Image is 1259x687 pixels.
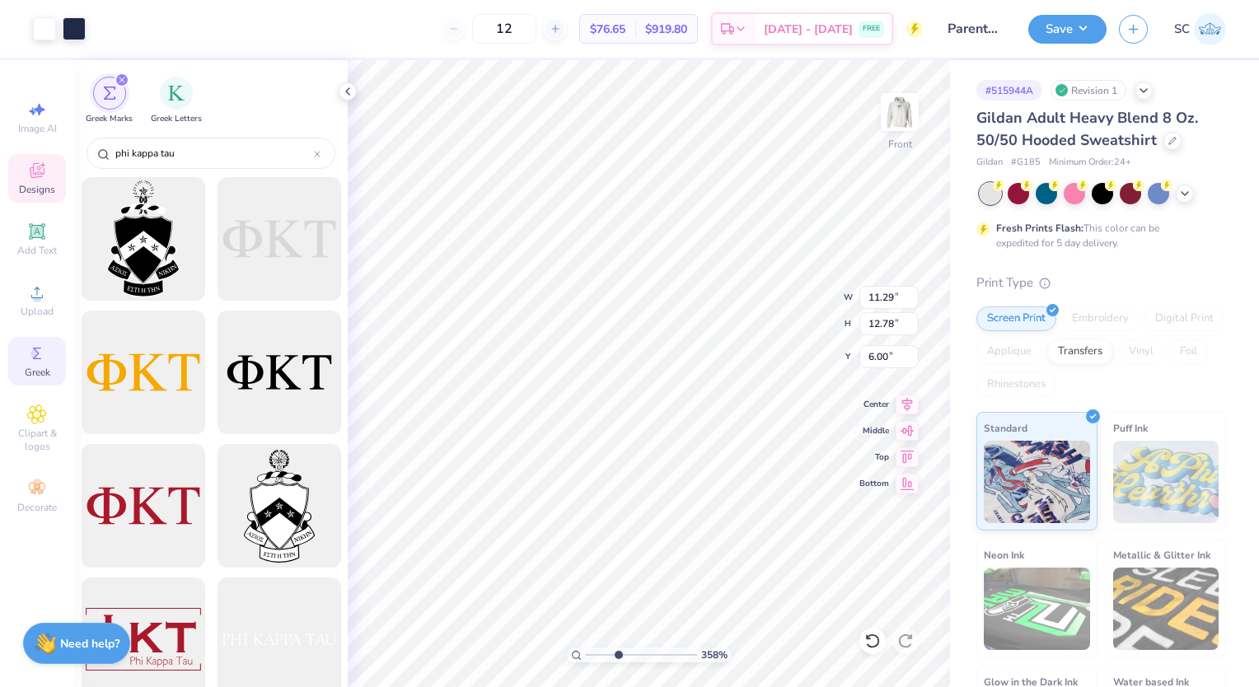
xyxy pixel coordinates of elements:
[859,425,889,437] span: Middle
[114,145,314,161] input: Try "Alpha"
[1174,20,1190,39] span: SC
[883,96,916,129] img: Front
[984,568,1090,650] img: Neon Ink
[19,183,55,196] span: Designs
[645,21,687,38] span: $919.80
[1049,156,1131,170] span: Minimum Order: 24 +
[859,399,889,410] span: Center
[1113,546,1210,563] span: Metallic & Glitter Ink
[86,77,133,125] div: filter for Greek Marks
[1169,339,1208,364] div: Foil
[1011,156,1041,170] span: # G185
[1113,441,1219,523] img: Puff Ink
[21,305,54,318] span: Upload
[103,86,116,100] img: Greek Marks Image
[1144,306,1224,331] div: Digital Print
[1061,306,1140,331] div: Embroidery
[976,306,1056,331] div: Screen Print
[935,12,1016,45] input: Untitled Design
[151,113,202,125] span: Greek Letters
[976,339,1042,364] div: Applique
[984,441,1090,523] img: Standard
[151,77,202,125] button: filter button
[25,366,50,379] span: Greek
[863,23,880,35] span: FREE
[1194,13,1226,45] img: Sadie Case
[888,137,912,152] div: Front
[86,77,133,125] button: filter button
[8,427,66,453] span: Clipart & logos
[859,451,889,463] span: Top
[764,21,853,38] span: [DATE] - [DATE]
[1028,15,1107,44] button: Save
[168,85,185,101] img: Greek Letters Image
[976,108,1198,150] span: Gildan Adult Heavy Blend 8 Oz. 50/50 Hooded Sweatshirt
[1051,80,1126,100] div: Revision 1
[1174,13,1226,45] a: SC
[996,222,1083,235] strong: Fresh Prints Flash:
[984,419,1027,437] span: Standard
[60,636,119,652] strong: Need help?
[590,21,625,38] span: $76.65
[701,647,728,662] span: 358 %
[151,77,202,125] div: filter for Greek Letters
[996,221,1199,250] div: This color can be expedited for 5 day delivery.
[1047,339,1113,364] div: Transfers
[1118,339,1164,364] div: Vinyl
[976,80,1042,100] div: # 515944A
[472,14,536,44] input: – –
[984,546,1024,563] span: Neon Ink
[976,156,1003,170] span: Gildan
[17,244,57,257] span: Add Text
[1113,568,1219,650] img: Metallic & Glitter Ink
[1113,419,1148,437] span: Puff Ink
[18,122,57,135] span: Image AI
[976,273,1226,292] div: Print Type
[976,372,1056,397] div: Rhinestones
[859,478,889,489] span: Bottom
[86,113,133,125] span: Greek Marks
[17,501,57,514] span: Decorate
